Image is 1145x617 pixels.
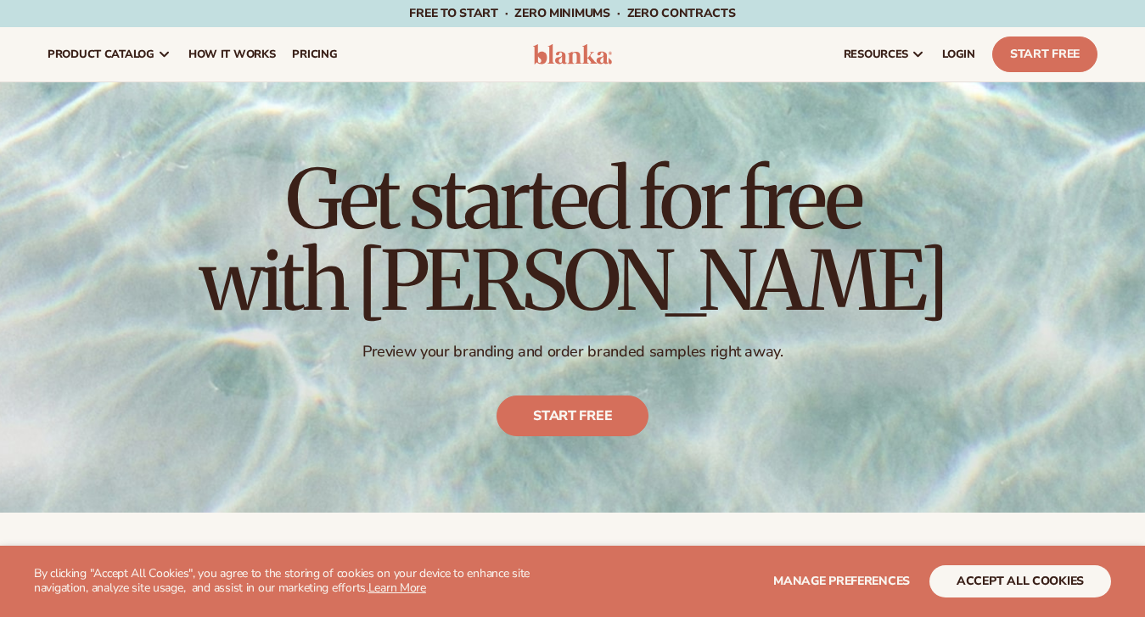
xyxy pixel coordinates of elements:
a: How It Works [180,27,284,81]
p: Preview your branding and order branded samples right away. [199,342,946,362]
a: Start free [497,395,648,436]
a: Start Free [992,36,1097,72]
button: Manage preferences [773,565,910,597]
span: resources [844,48,908,61]
span: Manage preferences [773,573,910,589]
a: resources [835,27,934,81]
a: pricing [283,27,345,81]
h1: Get started for free with [PERSON_NAME] [199,159,946,322]
span: LOGIN [942,48,975,61]
img: logo [533,44,613,65]
a: product catalog [39,27,180,81]
button: accept all cookies [929,565,1111,597]
span: How It Works [188,48,276,61]
a: LOGIN [934,27,984,81]
span: pricing [292,48,337,61]
p: By clicking "Accept All Cookies", you agree to the storing of cookies on your device to enhance s... [34,567,565,596]
span: Free to start · ZERO minimums · ZERO contracts [409,5,735,21]
a: Learn More [368,580,426,596]
span: product catalog [48,48,154,61]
